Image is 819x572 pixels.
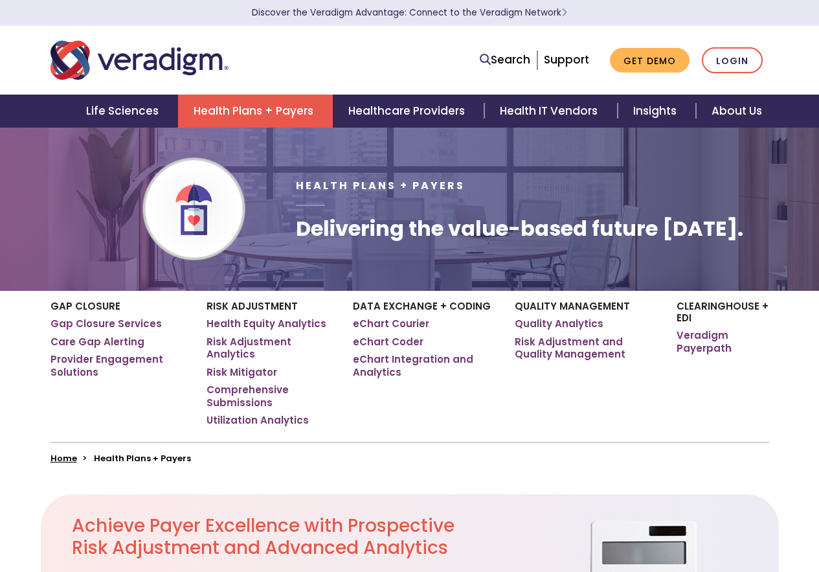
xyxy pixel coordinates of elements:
a: About Us [696,95,778,128]
a: eChart Coder [353,336,423,349]
h2: Achieve Payer Excellence with Prospective Risk Adjustment and Advanced Analytics [72,515,471,558]
a: Quality Analytics [515,317,603,330]
span: Health Plans + Payers [296,178,465,193]
h1: Delivering the value-based future [DATE]. [296,216,743,241]
a: Veradigm Payerpath [677,329,769,354]
a: Support [544,52,589,67]
a: Comprehensive Submissions [207,383,333,409]
span: Learn More [561,6,567,19]
a: Health IT Vendors [484,95,617,128]
a: Utilization Analytics [207,414,309,427]
a: Risk Adjustment Analytics [207,336,333,361]
a: Insights [618,95,696,128]
a: Healthcare Providers [333,95,484,128]
a: Home [50,452,77,464]
img: Veradigm logo [50,39,229,82]
a: Health Plans + Payers [178,95,333,128]
a: Care Gap Alerting [50,336,144,349]
a: Risk Adjustment and Quality Management [515,336,657,361]
a: Login [702,47,763,74]
a: Risk Mitigator [207,366,277,379]
a: eChart Courier [353,317,429,330]
a: Life Sciences [71,95,178,128]
a: eChart Integration and Analytics [353,353,495,378]
a: Provider Engagement Solutions [50,353,188,378]
a: Health Equity Analytics [207,317,326,330]
a: Get Demo [610,48,690,73]
a: Search [480,51,530,69]
a: Discover the Veradigm Advantage: Connect to the Veradigm NetworkLearn More [252,6,567,19]
a: Gap Closure Services [50,317,162,330]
